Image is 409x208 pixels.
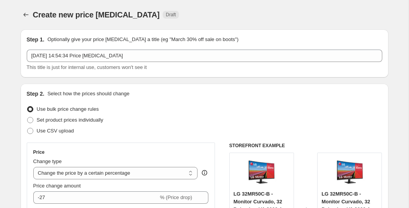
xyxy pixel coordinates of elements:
[37,106,99,112] span: Use bulk price change rules
[27,36,45,43] h2: Step 1.
[33,10,160,19] span: Create new price [MEDICAL_DATA]
[33,191,158,204] input: -15
[201,169,208,177] div: help
[27,50,382,62] input: 30% off holiday sale
[246,157,277,188] img: 717a4xGEYwL_80x.jpg
[47,90,129,98] p: Select how the prices should change
[33,158,62,164] span: Change type
[229,143,382,149] h6: STOREFRONT EXAMPLE
[33,149,45,155] h3: Price
[166,12,176,18] span: Draft
[21,9,31,20] button: Price change jobs
[37,117,103,123] span: Set product prices individually
[47,36,238,43] p: Optionally give your price [MEDICAL_DATA] a title (eg "March 30% off sale on boots")
[37,128,74,134] span: Use CSV upload
[27,90,45,98] h2: Step 2.
[33,183,81,189] span: Price change amount
[160,194,192,200] span: % (Price drop)
[334,157,365,188] img: 717a4xGEYwL_80x.jpg
[27,64,147,70] span: This title is just for internal use, customers won't see it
